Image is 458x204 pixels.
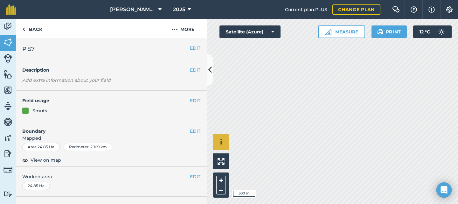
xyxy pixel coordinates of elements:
[3,22,12,31] img: svg+xml;base64,PD94bWwgdmVyc2lvbj0iMS4wIiBlbmNvZGluZz0idXRmLTgiPz4KPCEtLSBHZW5lcmF0b3I6IEFkb2JlIE...
[32,107,47,114] div: Smuts
[22,25,25,33] img: svg+xml;base64,PHN2ZyB4bWxucz0iaHR0cDovL3d3dy53My5vcmcvMjAwMC9zdmciIHdpZHRoPSI5IiBoZWlnaHQ9IjI0Ii...
[22,156,28,164] img: svg+xml;base64,PHN2ZyB4bWxucz0iaHR0cDovL3d3dy53My5vcmcvMjAwMC9zdmciIHdpZHRoPSIxOCIgaGVpZ2h0PSIyNC...
[219,25,281,38] button: Satellite (Azure)
[3,38,12,47] img: svg+xml;base64,PHN2ZyB4bWxucz0iaHR0cDovL3d3dy53My5vcmcvMjAwMC9zdmciIHdpZHRoPSI1NiIgaGVpZ2h0PSI2MC...
[22,97,190,104] h4: Field usage
[420,25,430,38] span: 12 ° C
[22,77,111,83] em: Add extra information about your field
[3,54,12,63] img: svg+xml;base64,PD94bWwgdmVyc2lvbj0iMS4wIiBlbmNvZGluZz0idXRmLTgiPz4KPCEtLSBHZW5lcmF0b3I6IEFkb2JlIE...
[213,134,229,150] button: i
[22,143,60,151] div: Area : 24.85 Ha
[31,157,61,164] span: View on map
[3,149,12,158] img: svg+xml;base64,PD94bWwgdmVyc2lvbj0iMS4wIiBlbmNvZGluZz0idXRmLTgiPz4KPCEtLSBHZW5lcmF0b3I6IEFkb2JlIE...
[435,25,448,38] img: svg+xml;base64,PD94bWwgdmVyc2lvbj0iMS4wIiBlbmNvZGluZz0idXRmLTgiPz4KPCEtLSBHZW5lcmF0b3I6IEFkb2JlIE...
[325,29,331,35] img: Ruler icon
[413,25,452,38] button: 12 °C
[190,128,200,135] button: EDIT
[22,156,61,164] button: View on map
[159,19,207,38] button: More
[3,191,12,197] img: svg+xml;base64,PD94bWwgdmVyc2lvbj0iMS4wIiBlbmNvZGluZz0idXRmLTgiPz4KPCEtLSBHZW5lcmF0b3I6IEFkb2JlIE...
[16,19,49,38] a: Back
[22,45,35,53] span: P 57
[3,85,12,95] img: svg+xml;base64,PHN2ZyB4bWxucz0iaHR0cDovL3d3dy53My5vcmcvMjAwMC9zdmciIHdpZHRoPSI1NiIgaGVpZ2h0PSI2MC...
[392,6,400,13] img: Two speech bubbles overlapping with the left bubble in the forefront
[216,176,226,185] button: +
[171,25,178,33] img: svg+xml;base64,PHN2ZyB4bWxucz0iaHR0cDovL3d3dy53My5vcmcvMjAwMC9zdmciIHdpZHRoPSIyMCIgaGVpZ2h0PSIyNC...
[3,101,12,111] img: svg+xml;base64,PD94bWwgdmVyc2lvbj0iMS4wIiBlbmNvZGluZz0idXRmLTgiPz4KPCEtLSBHZW5lcmF0b3I6IEFkb2JlIE...
[285,6,327,13] span: Current plan : PLUS
[16,135,207,142] span: Mapped
[446,6,453,13] img: A cog icon
[110,6,156,13] span: [PERSON_NAME] Farms
[436,182,452,198] div: Open Intercom Messenger
[6,4,16,15] img: fieldmargin Logo
[3,133,12,143] img: svg+xml;base64,PD94bWwgdmVyc2lvbj0iMS4wIiBlbmNvZGluZz0idXRmLTgiPz4KPCEtLSBHZW5lcmF0b3I6IEFkb2JlIE...
[218,158,225,165] img: Four arrows, one pointing top left, one top right, one bottom right and the last bottom left
[22,182,50,190] div: 24.85 Ha
[64,143,112,151] div: Perimeter : 2.109 km
[22,67,200,74] h4: Description
[190,45,200,52] button: EDIT
[410,6,418,13] img: A question mark icon
[220,138,222,146] span: i
[190,97,200,104] button: EDIT
[190,173,200,180] button: EDIT
[190,67,200,74] button: EDIT
[371,25,407,38] button: Print
[3,69,12,79] img: svg+xml;base64,PHN2ZyB4bWxucz0iaHR0cDovL3d3dy53My5vcmcvMjAwMC9zdmciIHdpZHRoPSI1NiIgaGVpZ2h0PSI2MC...
[3,165,12,174] img: svg+xml;base64,PD94bWwgdmVyc2lvbj0iMS4wIiBlbmNvZGluZz0idXRmLTgiPz4KPCEtLSBHZW5lcmF0b3I6IEFkb2JlIE...
[22,173,200,180] span: Worked area
[16,121,190,135] h4: Boundary
[318,25,365,38] button: Measure
[216,185,226,194] button: –
[332,4,380,15] a: Change plan
[377,28,383,36] img: svg+xml;base64,PHN2ZyB4bWxucz0iaHR0cDovL3d3dy53My5vcmcvMjAwMC9zdmciIHdpZHRoPSIxOSIgaGVpZ2h0PSIyNC...
[3,117,12,127] img: svg+xml;base64,PD94bWwgdmVyc2lvbj0iMS4wIiBlbmNvZGluZz0idXRmLTgiPz4KPCEtLSBHZW5lcmF0b3I6IEFkb2JlIE...
[428,6,435,13] img: svg+xml;base64,PHN2ZyB4bWxucz0iaHR0cDovL3d3dy53My5vcmcvMjAwMC9zdmciIHdpZHRoPSIxNyIgaGVpZ2h0PSIxNy...
[173,6,185,13] span: 2025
